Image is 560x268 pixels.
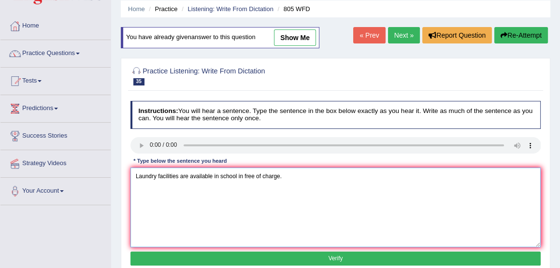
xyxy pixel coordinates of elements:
div: * Type below the sentence you heard [130,157,230,166]
a: « Prev [353,27,385,43]
li: Practice [146,4,177,14]
a: Your Account [0,178,111,202]
div: You have already given answer to this question [121,27,319,48]
a: Next » [388,27,420,43]
h2: Practice Listening: Write From Dictation [130,65,385,85]
a: Strategy Videos [0,150,111,174]
span: 35 [133,78,144,85]
a: Tests [0,68,111,92]
a: Home [0,13,111,37]
button: Re-Attempt [494,27,548,43]
a: Success Stories [0,123,111,147]
a: Predictions [0,95,111,119]
a: Home [128,5,145,13]
h4: You will hear a sentence. Type the sentence in the box below exactly as you hear it. Write as muc... [130,101,541,128]
a: Practice Questions [0,40,111,64]
button: Report Question [422,27,492,43]
a: Listening: Write From Dictation [187,5,273,13]
a: show me [274,29,316,46]
button: Verify [130,252,541,266]
b: Instructions: [138,107,178,114]
li: 805 WFD [275,4,310,14]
